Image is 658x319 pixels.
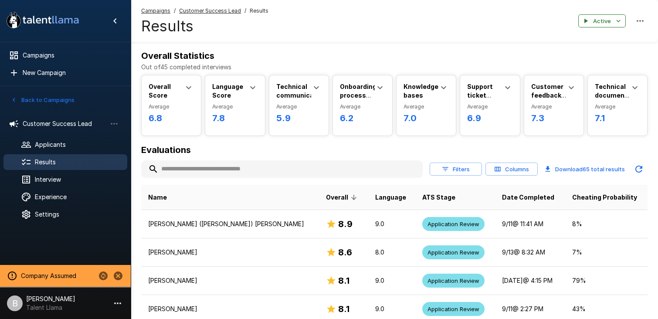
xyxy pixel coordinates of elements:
[141,63,648,71] p: Out of 45 completed interviews
[404,83,438,99] b: Knowledge bases
[375,192,406,203] span: Language
[502,192,554,203] span: Date Completed
[148,305,312,313] p: [PERSON_NAME]
[149,83,171,99] b: Overall Score
[375,305,408,313] p: 9.0
[141,145,191,155] b: Evaluations
[595,83,644,108] b: Technical documentation creation
[541,160,628,178] button: Download65 total results
[404,102,449,111] span: Average
[340,111,385,125] h6: 6.2
[630,160,648,178] button: Updated Today - 7:39 AM
[422,192,455,203] span: ATS Stage
[141,17,268,35] h4: Results
[572,305,641,313] p: 43 %
[422,277,485,285] span: Application Review
[495,210,565,238] td: 9/11 @ 11:41 AM
[149,102,194,111] span: Average
[340,102,385,111] span: Average
[430,163,482,176] button: Filters
[244,7,246,15] span: /
[422,305,485,313] span: Application Review
[572,220,641,228] p: 8 %
[212,111,258,125] h6: 7.8
[572,276,641,285] p: 79 %
[375,220,408,228] p: 9.0
[174,7,176,15] span: /
[338,274,349,288] h6: 8.1
[276,111,322,125] h6: 5.9
[340,83,376,108] b: Onboarding process design
[338,217,353,231] h6: 8.9
[375,248,408,257] p: 8.0
[404,111,449,125] h6: 7.0
[578,14,626,28] button: Active
[250,7,268,15] span: Results
[531,111,577,125] h6: 7.3
[276,102,322,111] span: Average
[326,192,360,203] span: Overall
[148,192,167,203] span: Name
[141,7,170,14] u: Campaigns
[148,248,312,257] p: [PERSON_NAME]
[572,248,641,257] p: 7 %
[338,302,349,316] h6: 8.1
[422,220,485,228] span: Application Review
[595,102,640,111] span: Average
[531,102,577,111] span: Average
[467,83,493,108] b: Support ticket triage
[212,102,258,111] span: Average
[375,276,408,285] p: 9.0
[495,238,565,267] td: 9/13 @ 8:32 AM
[179,7,241,14] u: Customer Success Lead
[595,111,640,125] h6: 7.1
[338,245,352,259] h6: 8.6
[149,111,194,125] h6: 6.8
[531,83,574,108] b: Customer feedback management
[422,248,485,257] span: Application Review
[495,267,565,295] td: [DATE] @ 4:15 PM
[148,220,312,228] p: [PERSON_NAME] ([PERSON_NAME]) [PERSON_NAME]
[276,83,326,99] b: Technical communication
[141,51,214,61] b: Overall Statistics
[467,111,512,125] h6: 6.9
[212,83,243,99] b: Language Score
[485,163,538,176] button: Columns
[467,102,512,111] span: Average
[148,276,312,285] p: [PERSON_NAME]
[572,192,637,203] span: Cheating Probability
